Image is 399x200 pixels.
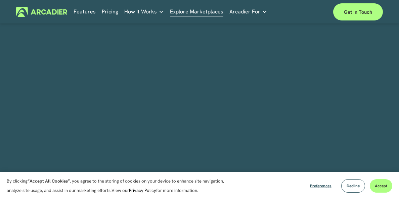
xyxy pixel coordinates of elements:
[365,168,399,200] iframe: Chat Widget
[170,6,223,17] a: Explore Marketplaces
[124,6,164,17] a: folder dropdown
[28,178,70,184] strong: “Accept All Cookies”
[229,7,260,16] span: Arcadier For
[16,7,68,17] img: Arcadier
[341,179,365,193] button: Decline
[347,183,360,189] span: Decline
[74,6,96,17] a: Features
[333,3,383,20] a: Get in touch
[310,183,331,189] span: Preferences
[7,177,225,195] p: By clicking , you agree to the storing of cookies on your device to enhance site navigation, anal...
[305,179,337,193] button: Preferences
[229,6,267,17] a: folder dropdown
[102,6,118,17] a: Pricing
[129,188,156,193] a: Privacy Policy
[124,7,157,16] span: How It Works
